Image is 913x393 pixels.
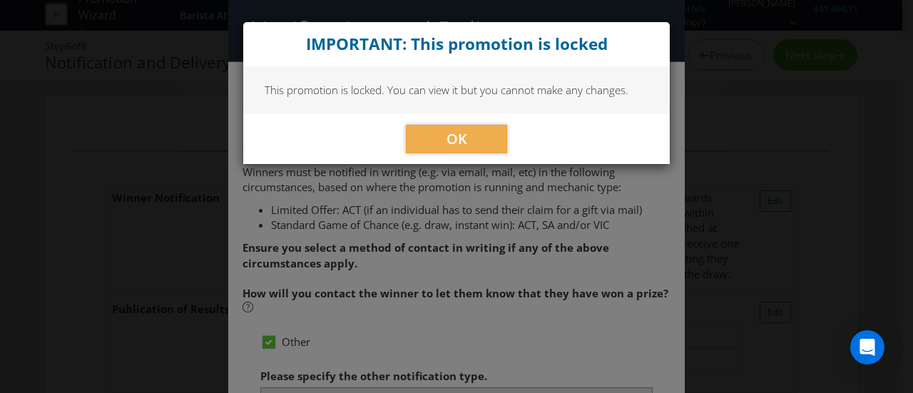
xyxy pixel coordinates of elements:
[850,330,884,364] div: Open Intercom Messenger
[406,125,507,153] button: OK
[243,22,670,66] div: Close
[243,66,670,113] div: This promotion is locked. You can view it but you cannot make any changes.
[306,33,608,55] strong: IMPORTANT: This promotion is locked
[447,129,467,148] span: OK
